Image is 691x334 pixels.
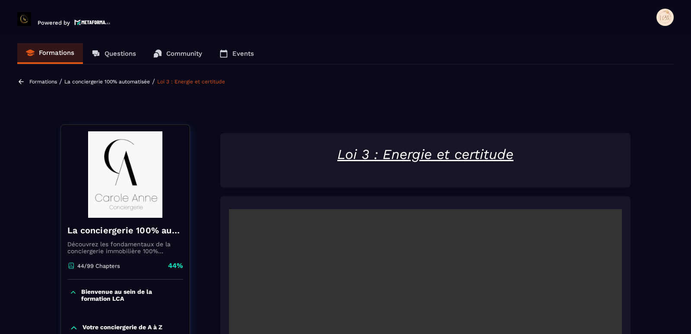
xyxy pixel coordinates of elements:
[168,261,183,270] p: 44%
[67,241,183,254] p: Découvrez les fondamentaux de la conciergerie immobilière 100% automatisée. Cette formation est c...
[64,79,150,85] a: La conciergerie 100% automatisée
[39,49,74,57] p: Formations
[82,324,162,332] p: Votre conciergerie de A à Z
[145,43,211,64] a: Community
[59,77,62,86] span: /
[83,43,145,64] a: Questions
[211,43,263,64] a: Events
[17,43,83,64] a: Formations
[67,224,183,236] h4: La conciergerie 100% automatisée
[105,50,136,57] p: Questions
[77,263,120,269] p: 44/99 Chapters
[337,146,513,162] u: Loi 3 : Energie et certitude
[38,19,70,26] p: Powered by
[17,12,31,26] img: logo-branding
[81,288,181,302] p: Bienvenue au sein de la formation LCA
[67,131,183,218] img: banner
[157,79,225,85] a: Loi 3 : Energie et certitude
[74,19,111,26] img: logo
[232,50,254,57] p: Events
[166,50,202,57] p: Community
[29,79,57,85] a: Formations
[152,77,155,86] span: /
